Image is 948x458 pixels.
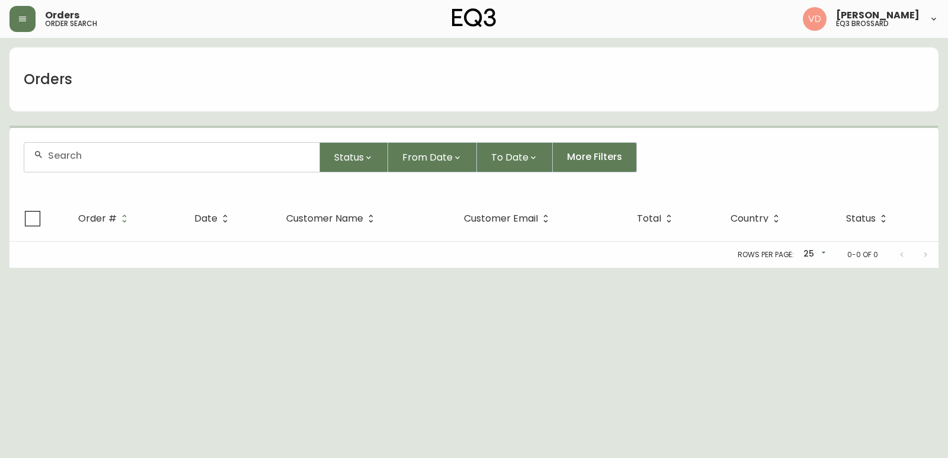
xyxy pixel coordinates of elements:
[846,215,876,222] span: Status
[637,215,661,222] span: Total
[491,150,529,165] span: To Date
[464,213,553,224] span: Customer Email
[846,213,891,224] span: Status
[78,213,132,224] span: Order #
[803,7,827,31] img: 34cbe8de67806989076631741e6a7c6b
[286,213,379,224] span: Customer Name
[194,215,217,222] span: Date
[731,215,768,222] span: Country
[388,142,477,172] button: From Date
[334,150,364,165] span: Status
[286,215,363,222] span: Customer Name
[567,150,622,164] span: More Filters
[78,215,117,222] span: Order #
[48,150,310,161] input: Search
[738,249,794,260] p: Rows per page:
[452,8,496,27] img: logo
[45,11,79,20] span: Orders
[799,245,828,264] div: 25
[477,142,553,172] button: To Date
[320,142,388,172] button: Status
[836,20,889,27] h5: eq3 brossard
[194,213,233,224] span: Date
[24,69,72,89] h1: Orders
[637,213,677,224] span: Total
[731,213,784,224] span: Country
[553,142,637,172] button: More Filters
[847,249,878,260] p: 0-0 of 0
[402,150,453,165] span: From Date
[464,215,538,222] span: Customer Email
[836,11,920,20] span: [PERSON_NAME]
[45,20,97,27] h5: order search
